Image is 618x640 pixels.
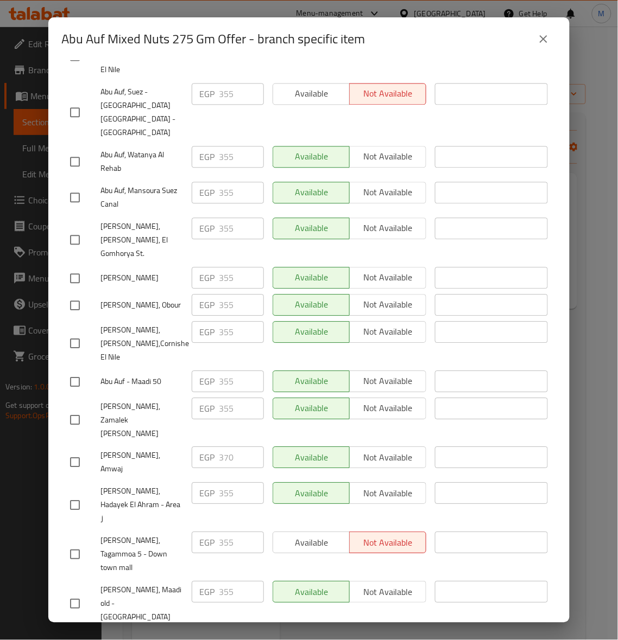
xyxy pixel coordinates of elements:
[100,220,183,260] span: [PERSON_NAME], [PERSON_NAME], El Gomhorya St.
[219,398,264,419] input: Please enter price
[100,400,183,440] span: [PERSON_NAME], Zamalek [PERSON_NAME]
[199,298,215,311] p: EGP
[100,298,183,312] span: [PERSON_NAME], Obour
[199,87,215,100] p: EGP
[100,484,183,525] span: [PERSON_NAME], Hadayek El Ahram - Area ز
[199,585,215,598] p: EGP
[219,581,264,603] input: Please enter price
[199,487,215,500] p: EGP
[199,451,215,464] p: EGP
[100,323,183,364] span: [PERSON_NAME],[PERSON_NAME],Cornishe El Nile
[100,583,183,624] span: [PERSON_NAME], Maadi old -[GEOGRAPHIC_DATA]
[219,267,264,289] input: Please enter price
[100,85,183,139] span: Abu Auf, Suez - [GEOGRAPHIC_DATA] [GEOGRAPHIC_DATA] - [GEOGRAPHIC_DATA]
[100,375,183,388] span: Abu Auf - Maadi 50
[199,536,215,549] p: EGP
[100,148,183,175] span: Abu Auf, Watanya Al Rehab
[219,370,264,392] input: Please enter price
[219,217,264,239] input: Please enter price
[199,271,215,284] p: EGP
[219,321,264,343] input: Please enter price
[219,482,264,504] input: Please enter price
[219,446,264,468] input: Please enter price
[100,184,183,211] span: Abu Auf, Mansoura Suez Canal
[199,375,215,388] p: EGP
[199,222,215,235] p: EGP
[531,26,557,52] button: close
[61,30,365,48] h2: Abu Auf Mixed Nuts 275 Gm Offer - branch specific item
[219,182,264,203] input: Please enter price
[199,186,215,199] p: EGP
[219,146,264,168] input: Please enter price
[219,83,264,105] input: Please enter price
[219,294,264,316] input: Please enter price
[219,532,264,553] input: Please enter price
[100,271,183,285] span: [PERSON_NAME]
[199,325,215,338] p: EGP
[100,36,183,76] span: [PERSON_NAME],[PERSON_NAME],Cornishe El Nile
[100,449,183,476] span: [PERSON_NAME], Amwaj
[199,150,215,163] p: EGP
[199,402,215,415] p: EGP
[100,534,183,574] span: [PERSON_NAME], Tagammoa 5 - Down town mall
